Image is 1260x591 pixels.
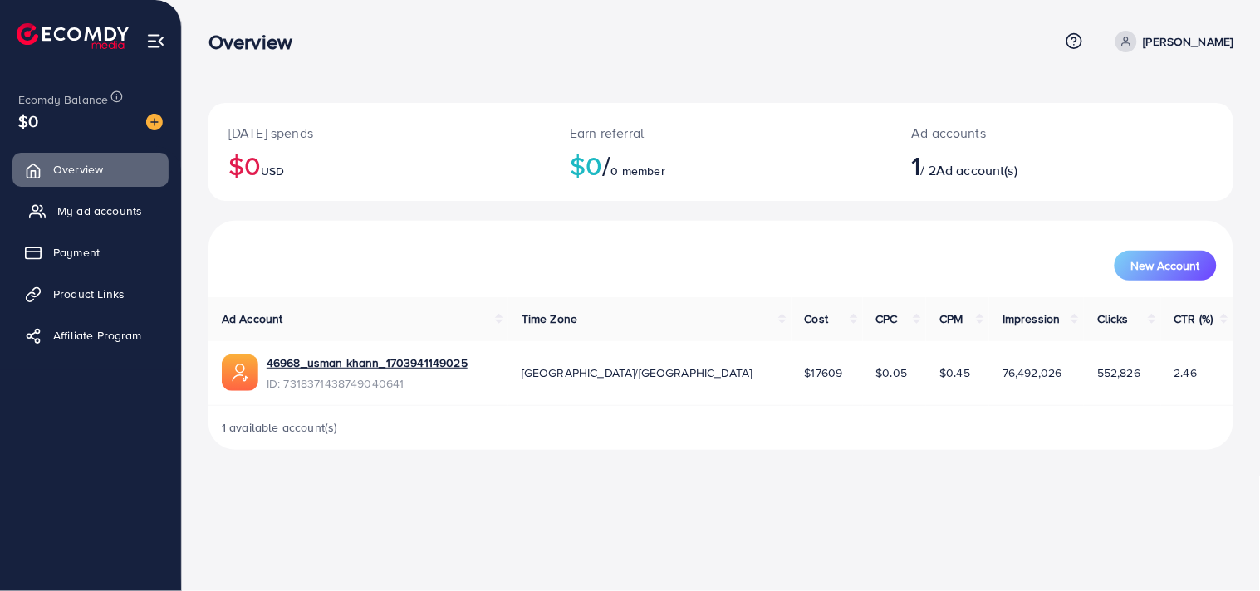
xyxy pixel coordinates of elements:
a: [PERSON_NAME] [1109,31,1233,52]
span: Overview [53,161,103,178]
img: ic-ads-acc.e4c84228.svg [222,354,258,391]
span: CPM [939,310,963,327]
button: New Account [1115,251,1217,281]
img: menu [146,32,165,51]
span: Payment [53,244,100,261]
span: 0 member [611,163,665,179]
h2: $0 [570,149,871,181]
span: 1 available account(s) [222,419,338,436]
span: Ecomdy Balance [18,91,108,108]
a: Overview [12,153,169,186]
span: 552,826 [1097,364,1140,381]
h2: $0 [228,149,530,181]
span: Clicks [1097,310,1129,327]
span: Impression [1003,310,1061,327]
span: / [603,146,611,184]
span: [GEOGRAPHIC_DATA]/[GEOGRAPHIC_DATA] [522,364,753,381]
span: New Account [1131,260,1200,271]
a: Product Links [12,277,169,310]
h2: / 2 [912,149,1129,181]
img: image [146,114,163,130]
p: [DATE] spends [228,123,530,143]
a: Affiliate Program [12,319,169,352]
p: Ad accounts [912,123,1129,143]
a: Payment [12,236,169,269]
span: USD [261,163,284,179]
span: Product Links [53,286,125,302]
span: Affiliate Program [53,327,142,344]
span: 2.46 [1174,364,1198,381]
span: ID: 7318371438749040641 [267,375,468,392]
span: $0 [18,109,38,133]
span: Cost [805,310,829,327]
h3: Overview [208,30,306,54]
span: My ad accounts [57,203,142,219]
span: CPC [876,310,898,327]
img: logo [17,23,129,49]
iframe: Chat [1189,516,1248,579]
span: $0.05 [876,364,908,381]
p: [PERSON_NAME] [1144,32,1233,51]
a: 46968_usman khann_1703941149025 [267,354,468,371]
span: 76,492,026 [1003,364,1062,381]
span: $17609 [805,364,843,381]
span: 1 [912,146,921,184]
a: My ad accounts [12,194,169,227]
span: Ad Account [222,310,283,327]
span: $0.45 [939,364,970,381]
span: Time Zone [522,310,577,327]
p: Earn referral [570,123,871,143]
span: Ad account(s) [936,161,1017,179]
span: CTR (%) [1174,310,1213,327]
